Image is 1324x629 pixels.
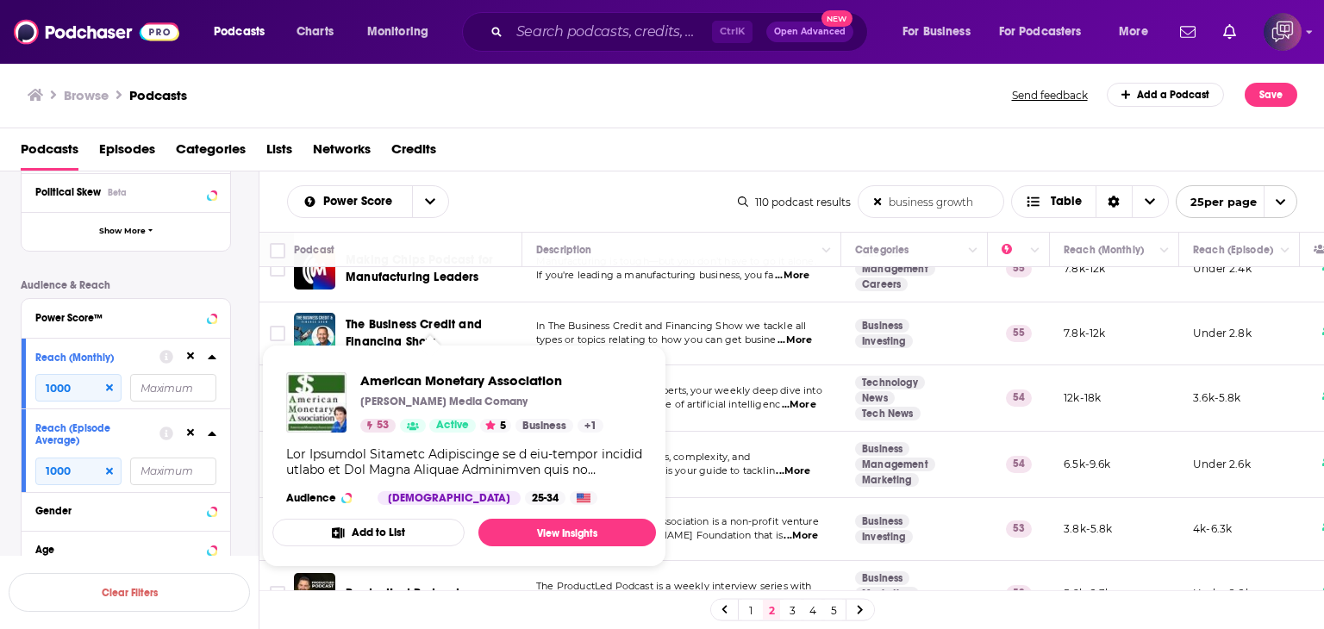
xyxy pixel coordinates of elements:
span: If you're leading a manufacturing business, you fa [536,269,774,281]
span: Welcome to Mixture of Experts, your weekly deep dive into [536,384,822,396]
button: Send feedback [1007,88,1093,103]
div: Power Score™ [35,312,202,324]
a: Active [429,419,476,433]
input: Minimum [35,458,122,485]
button: Reach (Episode Average) [35,416,159,450]
span: Logged in as corioliscompany [1264,13,1302,51]
p: 5.6k-8.3k [1064,586,1112,601]
p: 55 [1006,260,1032,277]
button: Age [35,539,216,560]
p: 54 [1006,456,1032,473]
div: Age [35,544,202,556]
button: open menu [1176,185,1297,218]
a: Making Chips Podcast for Manufacturing Leaders [346,252,516,286]
a: Show notifications dropdown [1216,17,1243,47]
p: 54 [1006,389,1032,407]
p: Under 2.4k [1193,261,1252,276]
a: Management [855,458,935,471]
p: 55 [1006,325,1032,342]
a: Business [855,442,909,456]
a: View Insights [478,519,656,546]
span: Charts [297,20,334,44]
span: Show More [99,227,146,236]
p: 53 [1006,585,1032,602]
span: ...More [776,464,810,478]
p: 4k-6.3k [1193,521,1232,536]
a: 53 [360,419,396,433]
input: Maximum [130,458,216,485]
div: [DEMOGRAPHIC_DATA] [378,491,521,505]
a: Business [855,514,909,528]
p: Audience & Reach [21,279,231,291]
div: Reach (Monthly) [35,352,148,364]
span: Ctrl K [712,21,753,43]
img: The Business Credit and Financing Show [294,313,335,354]
a: Podcasts [129,87,187,103]
span: Lists [266,135,292,171]
span: Political Skew [35,186,101,198]
button: open menu [890,18,992,46]
a: Marketing [855,473,919,487]
a: American Monetary Association [286,372,347,433]
a: Management [855,262,935,276]
p: Under 2.8k [1193,586,1252,601]
span: Networks [313,135,371,171]
button: Open AdvancedNew [766,22,853,42]
a: 4 [804,600,821,620]
a: Careers [855,277,908,291]
a: Add a Podcast [1107,83,1225,107]
a: The Business Credit and Financing Show [346,316,516,351]
div: Podcast [294,240,334,260]
button: Column Actions [1025,240,1046,261]
a: 3 [784,600,801,620]
a: Episodes [99,135,155,171]
button: open menu [988,18,1107,46]
span: ProductLed Podcast [346,586,459,601]
span: Table [1051,196,1082,208]
span: ...More [778,333,812,347]
a: News [855,391,895,405]
button: Reach (Monthly) [35,346,159,367]
span: Toggle select row [270,261,285,277]
span: Open Advanced [774,28,846,36]
div: Gender [35,505,202,517]
p: 12k-18k [1064,390,1101,405]
span: More [1119,20,1148,44]
div: Reach (Monthly) [1064,240,1144,260]
div: Lor Ipsumdol Sitametc Adipiscinge se d eiu-tempor incidid utlabo et Dol Magna Aliquae Adminimven ... [286,446,642,477]
span: ...More [784,529,818,543]
a: Business [855,319,909,333]
a: Business [515,419,573,433]
a: Technology [855,376,925,389]
div: 110 podcast results [738,196,851,209]
a: Podchaser - Follow, Share and Rate Podcasts [14,16,179,48]
a: American Monetary Association [360,372,603,389]
div: Categories [855,240,909,260]
div: Sort Direction [1096,186,1132,217]
a: Credits [391,135,436,171]
img: Making Chips Podcast for Manufacturing Leaders [294,248,335,290]
button: Save [1245,83,1297,107]
button: Add to List [272,519,465,546]
span: Podcasts [214,20,265,44]
a: 5 [825,600,842,620]
span: Toggle select row [270,586,285,601]
span: The American Monetary Association is a non-profit venture [536,515,819,527]
button: Column Actions [1275,240,1296,261]
p: 3.8k-5.8k [1064,521,1113,536]
button: open menu [355,18,451,46]
button: Gender [35,500,216,521]
button: 5 [480,419,511,433]
div: Description [536,240,591,260]
p: 53 [1006,520,1032,538]
button: open menu [202,18,287,46]
span: Power Score [323,196,398,208]
p: Under 2.6k [1193,457,1251,471]
button: Political SkewBeta [35,181,216,202]
span: 25 per page [1177,189,1257,215]
a: Investing [855,530,913,544]
a: ProductLed Podcast [346,585,459,602]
